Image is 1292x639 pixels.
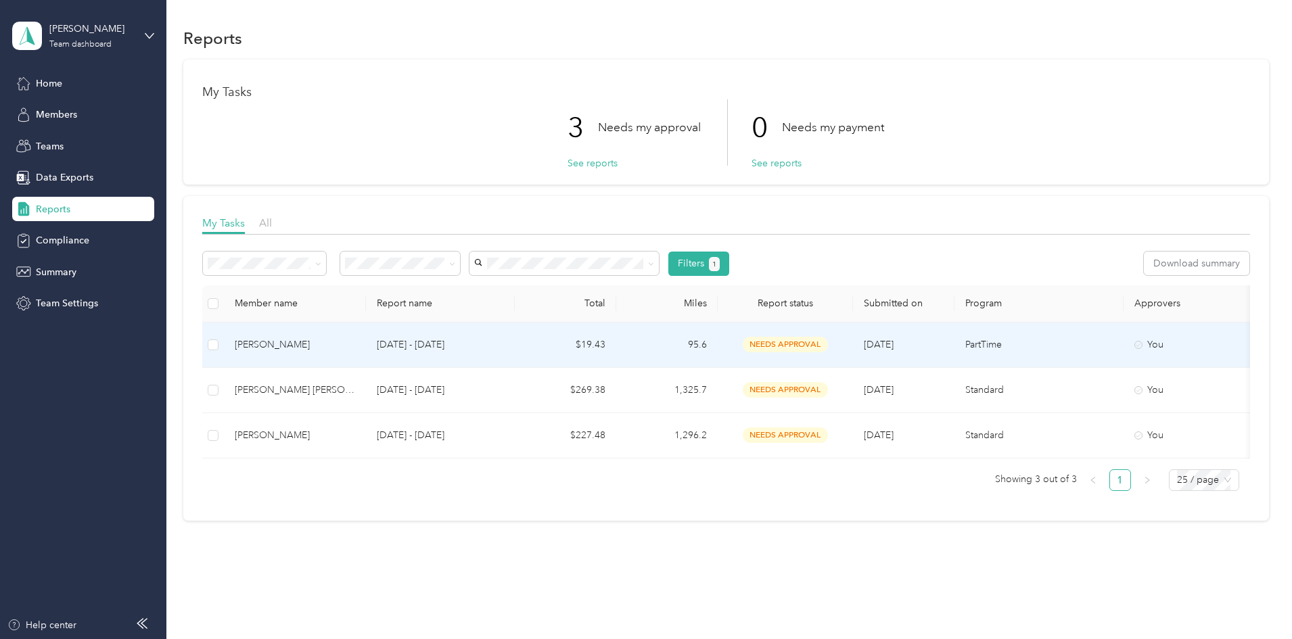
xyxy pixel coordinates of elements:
div: [PERSON_NAME] [235,428,355,443]
td: 1,325.7 [616,368,718,413]
span: [DATE] [864,429,894,441]
div: Member name [235,298,355,309]
p: Needs my approval [598,119,701,136]
button: See reports [752,156,802,170]
th: Approvers [1124,285,1259,323]
li: Previous Page [1082,469,1104,491]
p: Needs my payment [782,119,884,136]
span: Summary [36,265,76,279]
button: Download summary [1144,252,1249,275]
span: right [1143,476,1151,484]
p: [DATE] - [DATE] [377,428,504,443]
div: You [1134,337,1248,352]
span: 25 / page [1177,470,1231,490]
td: 1,296.2 [616,413,718,458]
div: Miles [627,298,707,309]
td: $269.38 [515,368,616,413]
span: needs approval [743,427,828,443]
iframe: Everlance-gr Chat Button Frame [1216,563,1292,639]
div: You [1134,428,1248,443]
td: PartTime [954,323,1124,368]
span: [DATE] [864,384,894,396]
td: 95.6 [616,323,718,368]
div: You [1134,383,1248,398]
th: Member name [224,285,366,323]
td: Standard [954,368,1124,413]
span: Showing 3 out of 3 [995,469,1077,490]
th: Submitted on [853,285,954,323]
p: Standard [965,428,1113,443]
span: Compliance [36,233,89,247]
h1: My Tasks [202,85,1250,99]
span: needs approval [743,337,828,352]
div: [PERSON_NAME] [235,337,355,352]
li: 1 [1109,469,1131,491]
span: left [1089,476,1097,484]
span: 1 [712,258,716,270]
div: Total [526,298,605,309]
button: 1 [709,257,720,271]
span: My Tasks [202,216,245,229]
p: PartTime [965,337,1113,352]
li: Next Page [1136,469,1158,491]
button: left [1082,469,1104,491]
span: All [259,216,272,229]
button: right [1136,469,1158,491]
span: Home [36,76,62,91]
span: needs approval [743,382,828,398]
a: 1 [1110,470,1130,490]
span: Team Settings [36,296,98,310]
button: See reports [568,156,618,170]
div: [PERSON_NAME] [49,22,134,36]
span: Members [36,108,77,122]
p: 3 [568,99,598,156]
button: Filters1 [668,252,730,276]
p: Standard [965,383,1113,398]
button: Help center [7,618,76,632]
h1: Reports [183,31,242,45]
div: Team dashboard [49,41,112,49]
th: Report name [366,285,515,323]
td: $19.43 [515,323,616,368]
span: Teams [36,139,64,153]
p: [DATE] - [DATE] [377,337,504,352]
p: [DATE] - [DATE] [377,383,504,398]
td: Standard [954,413,1124,458]
div: Page Size [1169,469,1239,491]
th: Program [954,285,1124,323]
span: Report status [729,298,842,309]
td: $227.48 [515,413,616,458]
span: [DATE] [864,339,894,350]
span: Reports [36,202,70,216]
span: Data Exports [36,170,93,185]
p: 0 [752,99,782,156]
div: [PERSON_NAME] [PERSON_NAME] [235,383,355,398]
